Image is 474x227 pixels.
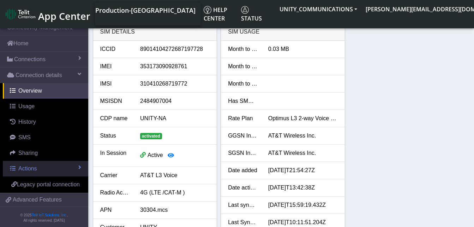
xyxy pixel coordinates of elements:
[241,6,262,22] span: Status
[135,45,215,53] div: 89014104272687197728
[275,3,361,16] button: UNITY_COMMUNICATIONS
[18,103,35,109] span: Usage
[204,6,211,14] img: knowledge.svg
[263,166,343,175] div: [DATE]T21:54:27Z
[32,213,67,217] a: Telit IoT Solutions, Inc.
[93,23,217,41] div: SIM details
[95,80,135,88] div: IMSI
[95,206,135,214] div: APN
[135,114,215,123] div: UNITY-NA
[221,23,345,41] div: SIM Usage
[135,206,215,214] div: 30304.mcs
[135,188,215,197] div: 4G (LTE /CAT-M )
[263,132,343,140] div: AT&T Wireless Inc.
[3,83,88,99] a: Overview
[263,45,343,53] div: 0.03 MB
[3,114,88,130] a: History
[13,196,62,204] span: Advanced Features
[223,149,263,157] div: SGSN Information
[95,45,135,53] div: ICCID
[223,97,263,105] div: Has SMS Usage
[18,134,31,140] span: SMS
[95,188,135,197] div: Radio Access Tech
[3,130,88,145] a: SMS
[6,7,89,22] a: App Center
[241,6,249,14] img: status.svg
[148,152,163,158] span: Active
[223,62,263,71] div: Month to date SMS
[95,114,135,123] div: CDP name
[6,8,35,20] img: logo-telit-cinterion-gw-new.png
[95,171,135,180] div: Carrier
[201,3,238,25] a: Help center
[223,166,263,175] div: Date added
[223,218,263,227] div: Last Sync Data Usage
[263,201,343,209] div: [DATE]T15:59:19.432Z
[18,119,36,125] span: History
[135,97,215,105] div: 2484907004
[204,6,227,22] span: Help center
[163,149,179,162] button: View session details
[135,171,215,180] div: AT&T L3 Voice
[16,71,62,80] span: Connection details
[95,6,196,14] span: Production-[GEOGRAPHIC_DATA]
[17,181,80,187] span: Legacy portal connection
[223,132,263,140] div: GGSN Information
[263,218,343,227] div: [DATE]T10:11:51.204Z
[135,62,215,71] div: 353173090928761
[3,161,88,176] a: Actions
[18,165,37,171] span: Actions
[95,62,135,71] div: IMEI
[223,45,263,53] div: Month to date data
[14,55,46,64] span: Connections
[223,201,263,209] div: Last synced
[95,97,135,105] div: MSISDN
[238,3,275,25] a: Status
[95,132,135,140] div: Status
[263,149,343,157] div: AT&T Wireless Inc.
[263,114,343,123] div: Optimus L3 2-way Voice Dispatch
[3,145,88,161] a: Sharing
[95,149,135,162] div: In Session
[223,114,263,123] div: Rate Plan
[18,88,42,94] span: Overview
[95,3,195,17] a: Your current platform instance
[263,184,343,192] div: [DATE]T13:42:38Z
[140,133,162,139] span: activated
[3,99,88,114] a: Usage
[135,80,215,88] div: 310410268719772
[223,80,263,88] div: Month to date voice
[223,184,263,192] div: Date activated
[18,150,38,156] span: Sharing
[38,10,90,23] span: App Center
